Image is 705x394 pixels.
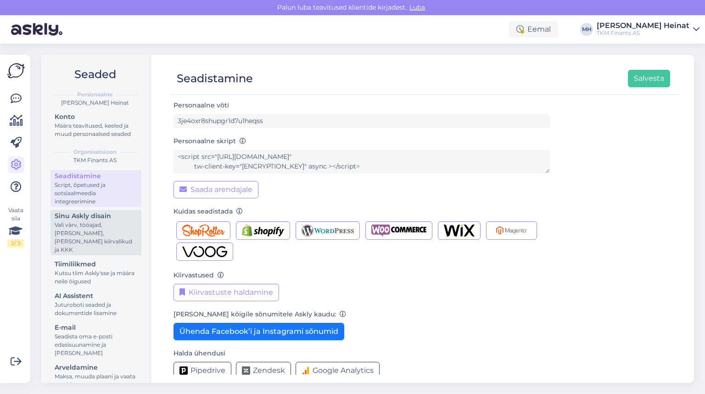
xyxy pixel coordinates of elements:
[182,225,224,236] img: Shoproller
[55,301,137,317] div: Juturoboti seaded ja dokumentide lisamine
[242,225,284,236] img: Shopify
[50,258,141,287] a: TiimiliikmedKutsu tiim Askly'sse ja määra neile õigused
[173,270,224,280] label: Kiirvastused
[173,181,258,198] button: Saada arendajale
[50,111,141,140] a: KontoMäära teavitused, keeled ja muud personaalsed seaded
[179,366,188,375] img: Pipedrive
[173,136,246,146] label: Personaalne skript
[313,365,374,376] span: Google Analytics
[177,70,253,87] div: Seadistamine
[55,323,137,332] div: E-mail
[50,210,141,255] a: Sinu Askly disainVali värv, tööajad, [PERSON_NAME], [PERSON_NAME] kiirvalikud ja KKK
[55,372,137,389] div: Maksa, muuda plaani ja vaata arveid
[173,284,279,301] button: Kiirvastuste haldamine
[7,239,24,248] div: 2 / 3
[371,225,426,236] img: Woocommerce
[173,362,231,379] button: Pipedrive
[173,207,243,216] label: Kuidas seadistada
[49,99,141,107] div: [PERSON_NAME] Heinat
[173,150,550,174] textarea: <script src="[URL][DOMAIN_NAME]" tw-client-key="[ENCRYPTION_KEY]" async ></script>
[580,23,593,36] div: MH
[597,29,689,37] div: TKM Finants AS
[55,122,137,138] div: Määra teavitused, keeled ja muud personaalsed seaded
[55,221,137,254] div: Vali värv, tööajad, [PERSON_NAME], [PERSON_NAME] kiirvalikud ja KKK
[302,225,354,236] img: Wordpress
[173,101,229,110] label: Personaalne võti
[55,269,137,286] div: Kutsu tiim Askly'sse ja määra neile õigused
[55,259,137,269] div: Tiimiliikmed
[302,366,310,375] img: Google Analytics
[492,225,531,236] img: Magento
[7,62,25,79] img: Askly Logo
[49,156,141,164] div: TKM Finants AS
[444,225,475,236] img: Wix
[55,363,137,372] div: Arveldamine
[628,70,670,87] button: Salvesta
[7,206,24,248] div: Vaata siia
[173,323,344,340] button: Ühenda Facebook’i ja Instagrami sõnumid
[55,332,137,357] div: Seadista oma e-posti edasisuunamine ja [PERSON_NAME]
[296,362,380,379] button: Google Analytics
[50,361,141,390] a: ArveldamineMaksa, muuda plaani ja vaata arveid
[236,362,291,379] button: Zendesk
[50,170,141,207] a: SeadistamineScript, õpetused ja sotsiaalmeedia integreerimine
[55,171,137,181] div: Seadistamine
[253,365,285,376] span: Zendesk
[49,66,141,83] h2: Seaded
[77,90,113,99] b: Personaalne
[182,246,227,258] img: Voog
[55,181,137,206] div: Script, õpetused ja sotsiaalmeedia integreerimine
[190,365,225,376] span: Pipedrive
[597,22,699,37] a: [PERSON_NAME] HeinatTKM Finants AS
[55,112,137,122] div: Konto
[50,321,141,359] a: E-mailSeadista oma e-posti edasisuunamine ja [PERSON_NAME]
[50,290,141,319] a: AI AssistentJuturoboti seaded ja dokumentide lisamine
[597,22,689,29] div: [PERSON_NAME] Heinat
[55,211,137,221] div: Sinu Askly disain
[55,291,137,301] div: AI Assistent
[407,3,428,11] span: Luba
[73,148,117,156] b: Organisatsioon
[242,366,250,375] img: Zendesk
[173,349,225,358] label: Halda ühendusi
[173,310,346,319] label: [PERSON_NAME] kõigile sõnumitele Askly kaudu:
[509,21,558,38] div: Eemal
